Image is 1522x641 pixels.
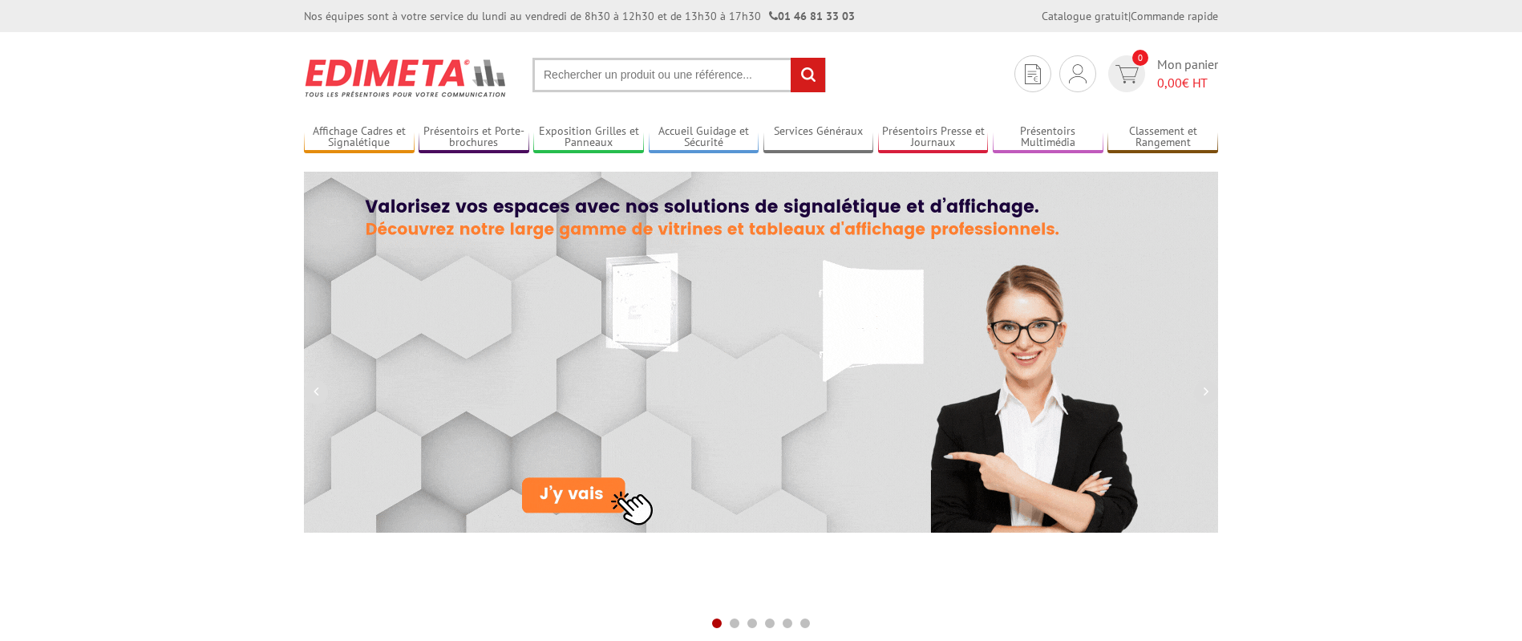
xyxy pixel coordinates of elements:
[1069,64,1087,83] img: devis rapide
[533,124,644,151] a: Exposition Grilles et Panneaux
[304,8,855,24] div: Nos équipes sont à votre service du lundi au vendredi de 8h30 à 12h30 et de 13h30 à 17h30
[791,58,825,92] input: rechercher
[1115,65,1139,83] img: devis rapide
[878,124,989,151] a: Présentoirs Presse et Journaux
[1025,64,1041,84] img: devis rapide
[1157,74,1218,92] span: € HT
[1104,55,1218,92] a: devis rapide 0 Mon panier 0,00€ HT
[1157,55,1218,92] span: Mon panier
[993,124,1103,151] a: Présentoirs Multimédia
[304,48,508,108] img: Présentoir, panneau, stand - Edimeta - PLV, affichage, mobilier bureau, entreprise
[304,124,415,151] a: Affichage Cadres et Signalétique
[1157,75,1182,91] span: 0,00
[649,124,759,151] a: Accueil Guidage et Sécurité
[1107,124,1218,151] a: Classement et Rangement
[1131,9,1218,23] a: Commande rapide
[769,9,855,23] strong: 01 46 81 33 03
[419,124,529,151] a: Présentoirs et Porte-brochures
[1132,50,1148,66] span: 0
[532,58,826,92] input: Rechercher un produit ou une référence...
[1042,8,1218,24] div: |
[763,124,874,151] a: Services Généraux
[1042,9,1128,23] a: Catalogue gratuit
